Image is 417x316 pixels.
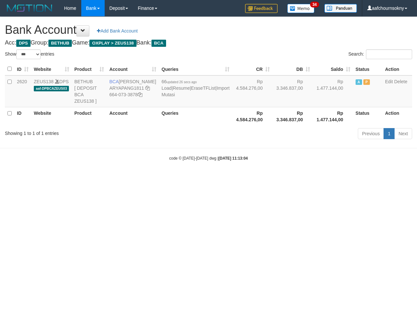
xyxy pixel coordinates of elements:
[356,79,362,85] span: Active
[5,127,169,137] div: Showing 1 to 1 of 1 entries
[16,49,41,59] select: Showentries
[14,75,31,107] td: 2620
[5,49,54,59] label: Show entries
[107,63,159,75] th: Account: activate to sort column ascending
[109,79,119,84] span: BCA
[191,86,215,91] a: EraseTFList
[72,75,107,107] td: BETHUB [ DEPOSIT BCA ZEUS138 ]
[93,25,142,36] a: Add Bank Account
[89,40,136,47] span: OXPLAY > ZEUS138
[72,107,107,125] th: Product
[232,63,272,75] th: CR: activate to sort column ascending
[162,79,197,84] span: 66
[167,80,197,84] span: updated 26 secs ago
[272,107,313,125] th: Rp 3.346.837,00
[14,107,31,125] th: ID
[159,63,232,75] th: Queries: activate to sort column ascending
[353,107,383,125] th: Status
[385,79,393,84] a: Edit
[138,92,142,97] a: Copy 6640733878 to clipboard
[363,79,370,85] span: Paused
[232,75,272,107] td: Rp 4.584.276,00
[218,156,248,161] strong: [DATE] 11:13:04
[16,40,31,47] span: DPS
[394,79,407,84] a: Delete
[366,49,412,59] input: Search:
[348,49,412,59] label: Search:
[169,156,248,161] small: code © [DATE]-[DATE] dwg |
[245,4,278,13] img: Feedback.jpg
[358,128,384,139] a: Previous
[31,75,72,107] td: DPS
[394,128,412,139] a: Next
[272,63,313,75] th: DB: activate to sort column ascending
[162,79,229,97] span: | | |
[313,75,353,107] td: Rp 1.477.144,00
[310,2,319,7] span: 34
[5,40,412,46] h4: Acc: Group: Game: Bank:
[31,107,72,125] th: Website
[173,86,190,91] a: Resume
[232,107,272,125] th: Rp 4.584.276,00
[107,107,159,125] th: Account
[31,63,72,75] th: Website: activate to sort column ascending
[353,63,383,75] th: Status
[151,40,166,47] span: BCA
[34,86,69,91] span: aaf-DPBCAZEUS03
[5,23,412,36] h1: Bank Account
[324,4,357,13] img: panduan.png
[384,128,395,139] a: 1
[48,40,72,47] span: BETHUB
[109,86,144,91] a: ARYAPANG1811
[272,75,313,107] td: Rp 3.346.837,00
[313,107,353,125] th: Rp 1.477.144,00
[145,86,150,91] a: Copy ARYAPANG1811 to clipboard
[162,86,229,97] a: Import Mutasi
[162,86,172,91] a: Load
[14,63,31,75] th: ID: activate to sort column ascending
[34,79,54,84] a: ZEUS138
[107,75,159,107] td: [PERSON_NAME] 664-073-3878
[313,63,353,75] th: Saldo: activate to sort column ascending
[287,4,315,13] img: Button%20Memo.svg
[5,3,54,13] img: MOTION_logo.png
[383,63,412,75] th: Action
[159,107,232,125] th: Queries
[72,63,107,75] th: Product: activate to sort column ascending
[383,107,412,125] th: Action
